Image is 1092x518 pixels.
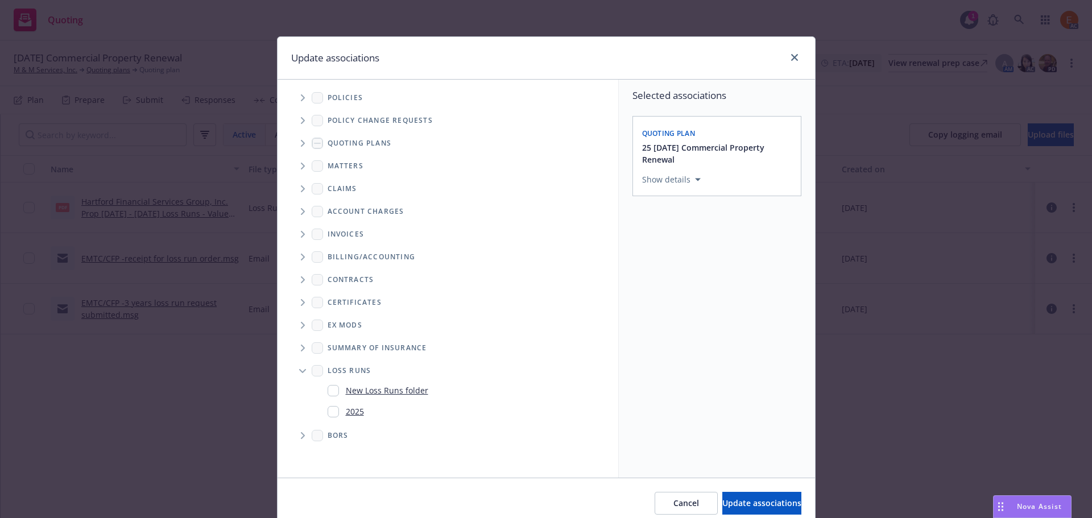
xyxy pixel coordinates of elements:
span: Cancel [673,498,699,508]
span: Contracts [328,276,374,283]
a: 2025 [346,405,364,417]
span: Ex Mods [328,322,362,329]
span: Invoices [328,231,365,238]
span: Quoting plan [642,129,696,138]
span: Policy change requests [328,117,433,124]
button: Nova Assist [993,495,1072,518]
span: BORs [328,432,349,439]
span: Billing/Accounting [328,254,416,260]
a: New Loss Runs folder [346,384,428,396]
h1: Update associations [291,51,379,65]
button: Show details [638,173,705,187]
span: Update associations [722,498,801,508]
span: Policies [328,94,363,101]
span: Claims [328,185,357,192]
span: Matters [328,163,363,169]
span: Quoting plans [328,140,392,147]
span: Certificates [328,299,382,306]
div: Drag to move [994,496,1008,517]
button: Cancel [655,492,718,515]
span: Account charges [328,208,404,215]
span: Nova Assist [1017,502,1062,511]
a: close [788,51,801,64]
span: Loss Runs [328,367,371,374]
div: Folder Tree Example [278,246,618,447]
span: Summary of insurance [328,345,427,351]
button: Update associations [722,492,801,515]
button: 25 [DATE] Commercial Property Renewal [642,142,794,165]
div: Tree Example [278,86,618,246]
span: Selected associations [632,89,801,102]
